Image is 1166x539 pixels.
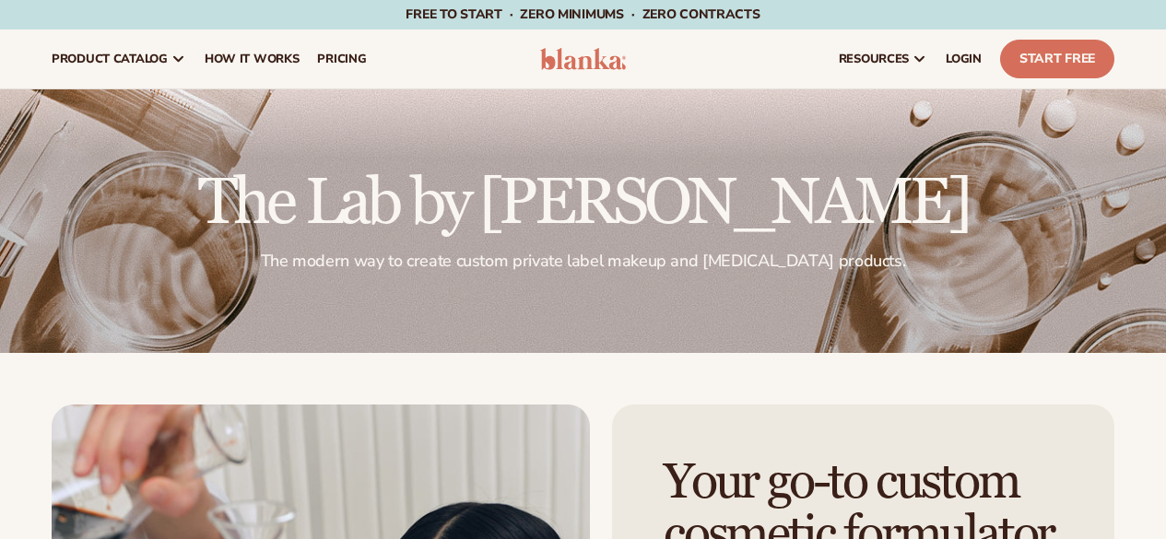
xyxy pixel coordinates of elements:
span: LOGIN [946,52,982,66]
span: pricing [317,52,366,66]
span: product catalog [52,52,168,66]
span: How It Works [205,52,300,66]
a: Start Free [1000,40,1114,78]
span: Free to start · ZERO minimums · ZERO contracts [406,6,760,23]
h2: The Lab by [PERSON_NAME] [52,171,1114,236]
img: logo [540,48,627,70]
a: How It Works [195,29,309,88]
a: pricing [308,29,375,88]
a: LOGIN [936,29,991,88]
p: The modern way to create custom private label makeup and [MEDICAL_DATA] products. [52,251,1114,272]
a: resources [830,29,936,88]
a: product catalog [42,29,195,88]
span: resources [839,52,909,66]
